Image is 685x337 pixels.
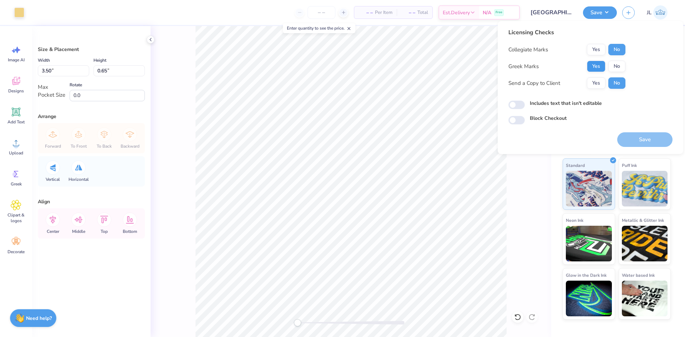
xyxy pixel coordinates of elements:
label: Rotate [70,81,82,89]
label: Width [38,56,50,65]
button: Yes [587,61,605,72]
span: Standard [566,162,585,169]
img: Metallic & Glitter Ink [622,226,668,261]
button: No [608,61,625,72]
div: Max Pocket Size [38,83,65,99]
span: Image AI [8,57,25,63]
span: Neon Ink [566,216,583,224]
img: Glow in the Dark Ink [566,281,612,316]
span: N/A [483,9,491,16]
button: Yes [587,77,605,89]
a: JL [644,5,671,20]
span: Bottom [123,229,137,234]
div: Collegiate Marks [508,46,548,54]
span: JL [647,9,651,17]
div: Arrange [38,113,145,120]
span: Free [496,10,502,15]
span: Upload [9,150,23,156]
div: Send a Copy to Client [508,79,560,87]
label: Includes text that isn't editable [530,99,602,107]
span: Metallic & Glitter Ink [622,216,664,224]
span: – – [401,9,415,16]
span: Add Text [7,119,25,125]
img: Neon Ink [566,226,612,261]
span: Horizontal [68,177,89,182]
span: – – [359,9,373,16]
span: Middle [72,229,85,234]
span: Greek [11,181,22,187]
button: Yes [587,44,605,55]
label: Block Checkout [530,114,567,122]
input: Untitled Design [525,5,578,20]
div: Accessibility label [294,319,301,326]
span: Center [47,229,59,234]
div: Licensing Checks [508,28,625,37]
label: Height [93,56,106,65]
button: No [608,77,625,89]
img: Water based Ink [622,281,668,316]
div: Enter quantity to see the price. [283,23,355,33]
span: Decorate [7,249,25,255]
span: Designs [8,88,24,94]
span: Total [417,9,428,16]
button: No [608,44,625,55]
img: Jairo Laqui [653,5,668,20]
span: Glow in the Dark Ink [566,271,607,279]
span: Clipart & logos [4,212,28,224]
div: Greek Marks [508,62,539,71]
img: Standard [566,171,612,206]
strong: Need help? [26,315,52,322]
span: Est. Delivery [443,9,470,16]
span: Vertical [46,177,60,182]
span: Per Item [375,9,392,16]
button: Save [583,6,617,19]
span: Top [101,229,108,234]
span: Water based Ink [622,271,655,279]
div: Size & Placement [38,46,145,53]
span: Puff Ink [622,162,637,169]
div: Align [38,198,145,205]
img: Puff Ink [622,171,668,206]
input: – – [308,6,335,19]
